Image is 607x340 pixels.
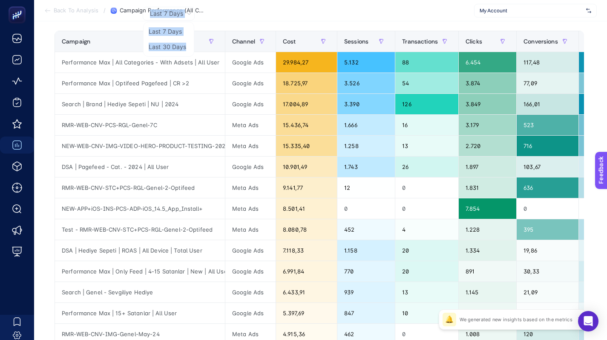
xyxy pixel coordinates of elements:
[395,94,458,114] div: 126
[120,7,205,14] span: Campaign Performance (All Channel)
[517,261,578,282] div: 30,33
[150,9,183,18] span: Last 7 Days
[402,38,438,45] span: Transactions
[337,157,395,177] div: 1.743
[276,219,337,240] div: 8.080,78
[225,240,276,261] div: Google Ads
[517,198,578,219] div: 0
[337,219,395,240] div: 452
[276,115,337,135] div: 15.436,74
[443,313,456,326] div: 🔔
[55,136,225,156] div: NEW-WEB-CNV-IMG-VIDEO-HERO-PRODUCT-TESTING-2024
[517,52,578,73] div: 117,48
[55,240,225,261] div: DSA | Hediye Sepeti | ROAS | All Device | Total User
[337,136,395,156] div: 1.258
[55,261,225,282] div: Performance Max | Only Feed | 4-15 Satanlar | New | All User
[337,198,395,219] div: 0
[337,73,395,93] div: 3.526
[337,261,395,282] div: 770
[225,115,276,135] div: Meta Ads
[459,157,516,177] div: 1.897
[55,177,225,198] div: RMR-WEB-CNV-STC+PCS-RGL-Genel-2-Optifeed
[459,198,516,219] div: 7.854
[459,136,516,156] div: 2.720
[337,303,395,323] div: 847
[460,316,572,323] p: We generated new insights based on the metrics
[395,282,458,302] div: 13
[395,240,458,261] div: 20
[337,177,395,198] div: 12
[517,219,578,240] div: 395
[337,115,395,135] div: 1.666
[55,52,225,73] div: Performance Max | All Categories - With Adsets | All User
[55,73,225,93] div: Performance Max | Optifeed Pagefeed | CR >2
[517,282,578,302] div: 21,09
[524,38,558,45] span: Conversions
[466,38,482,45] span: Clicks
[55,282,225,302] div: Search | Genel - Sevgiliye Hediye
[395,219,458,240] div: 4
[459,219,516,240] div: 1.228
[276,177,337,198] div: 9.141,77
[395,52,458,73] div: 88
[225,52,276,73] div: Google Ads
[395,303,458,323] div: 10
[517,94,578,114] div: 166,01
[395,198,458,219] div: 0
[395,136,458,156] div: 13
[517,136,578,156] div: 716
[517,115,578,135] div: 523
[276,94,337,114] div: 17.004,89
[225,177,276,198] div: Meta Ads
[5,3,32,9] span: Feedback
[586,6,591,15] img: svg%3e
[276,282,337,302] div: 6.433,91
[517,240,578,261] div: 19,86
[480,7,583,14] span: My Account
[276,136,337,156] div: 15.335,40
[517,157,578,177] div: 103,67
[337,240,395,261] div: 1.158
[459,177,516,198] div: 1.831
[337,282,395,302] div: 939
[225,157,276,177] div: Google Ads
[337,94,395,114] div: 3.390
[276,303,337,323] div: 5.397,69
[517,177,578,198] div: 636
[517,303,578,323] div: 12,18
[225,94,276,114] div: Google Ads
[459,240,516,261] div: 1.334
[276,157,337,177] div: 10.901,49
[225,73,276,93] div: Google Ads
[276,240,337,261] div: 7.118,33
[276,52,337,73] div: 29.984,27
[55,219,225,240] div: Test - RMR-WEB-CNV-STC+PCS-RGL-Genel-2-Optifeed
[283,38,296,45] span: Cost
[276,261,337,282] div: 6.991,84
[225,219,276,240] div: Meta Ads
[337,52,395,73] div: 5.132
[276,198,337,219] div: 8.501,41
[232,38,255,45] span: Channel
[517,73,578,93] div: 77,09
[395,157,458,177] div: 26
[104,7,106,14] span: /
[344,38,368,45] span: Sessions
[54,7,98,14] span: Back To Analysis
[395,73,458,93] div: 54
[459,282,516,302] div: 1.145
[459,115,516,135] div: 3.179
[459,94,516,114] div: 3.849
[55,157,225,177] div: DSA | Pagefeed - Cat. - 2024 | All User
[55,198,225,219] div: NEW-APP+iOS-INS-PCS-ADP-iOS_14.5_App_Install+
[145,39,192,55] li: Last 30 Days
[225,261,276,282] div: Google Ads
[225,303,276,323] div: Google Ads
[459,73,516,93] div: 3.874
[578,311,598,331] div: Open Intercom Messenger
[395,177,458,198] div: 0
[276,73,337,93] div: 18.725,97
[145,24,192,39] li: Last 7 Days
[459,303,516,323] div: 1.008
[225,198,276,219] div: Meta Ads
